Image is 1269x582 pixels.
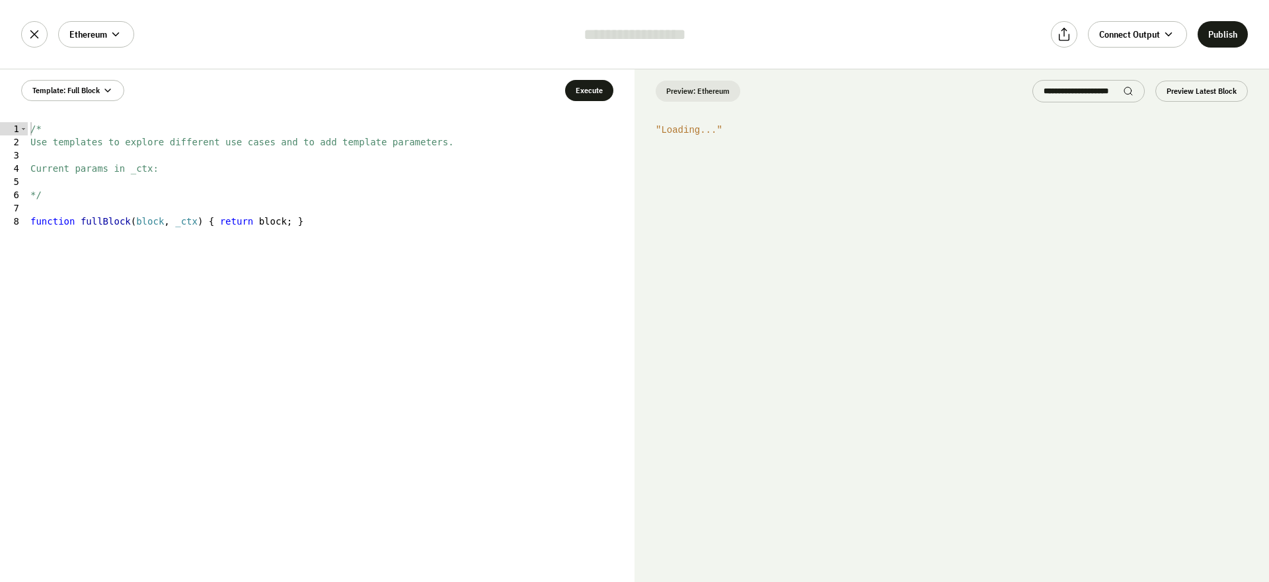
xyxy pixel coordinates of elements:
button: Preview Latest Block [1155,81,1248,102]
button: Ethereum [58,21,134,48]
button: Execute [565,80,613,101]
span: Toggle code folding, rows 1 through 6 [20,122,27,135]
span: " Loading... " [656,125,722,135]
button: Connect Output [1088,21,1187,48]
span: Connect Output [1099,28,1160,41]
button: Template: Full Block [21,80,124,101]
span: Template: Full Block [32,85,100,96]
button: Publish [1198,21,1248,48]
span: Ethereum [69,28,107,41]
